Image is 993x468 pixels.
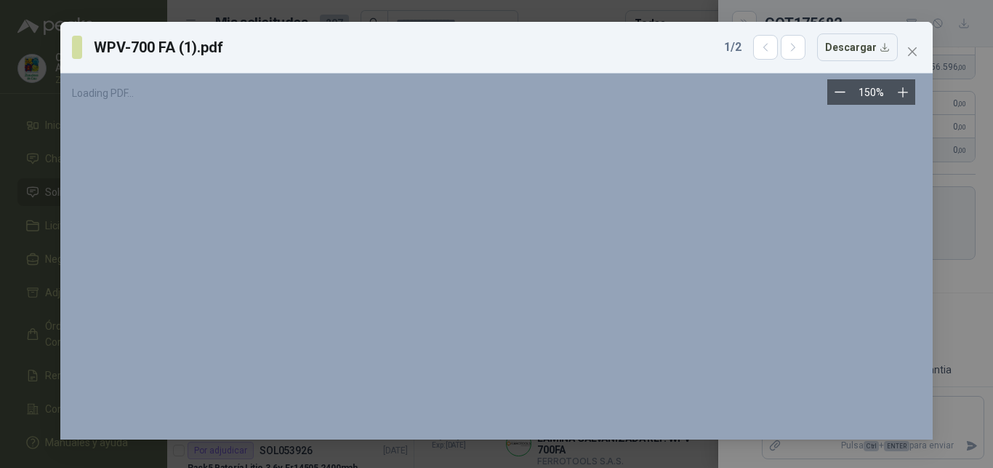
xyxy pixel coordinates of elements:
button: Close [901,40,924,63]
span: close [906,46,918,57]
button: Descargar [817,33,898,61]
div: 150 % [859,84,884,100]
div: Loading PDF… [72,85,921,101]
h3: WPV-700 FA (1).pdf [94,36,225,58]
button: Zoom out [827,79,853,105]
span: 1 / 2 [724,39,741,56]
button: Zoom in [890,79,915,105]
